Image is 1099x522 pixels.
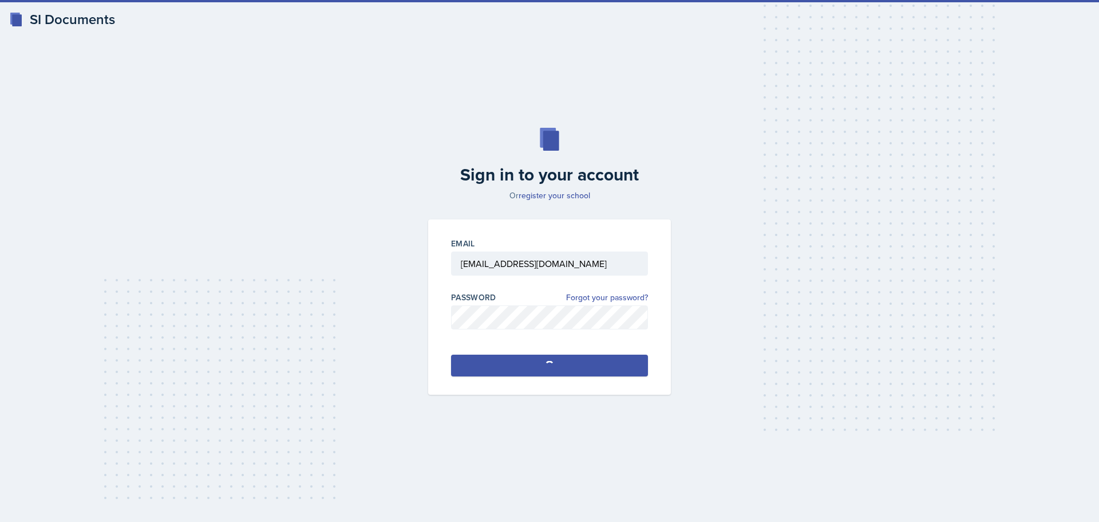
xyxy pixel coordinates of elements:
a: Forgot your password? [566,292,648,304]
h2: Sign in to your account [421,164,678,185]
input: Email [451,252,648,276]
a: register your school [519,190,590,201]
label: Password [451,292,496,303]
label: Email [451,238,475,249]
p: Or [421,190,678,201]
a: SI Documents [9,9,115,30]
